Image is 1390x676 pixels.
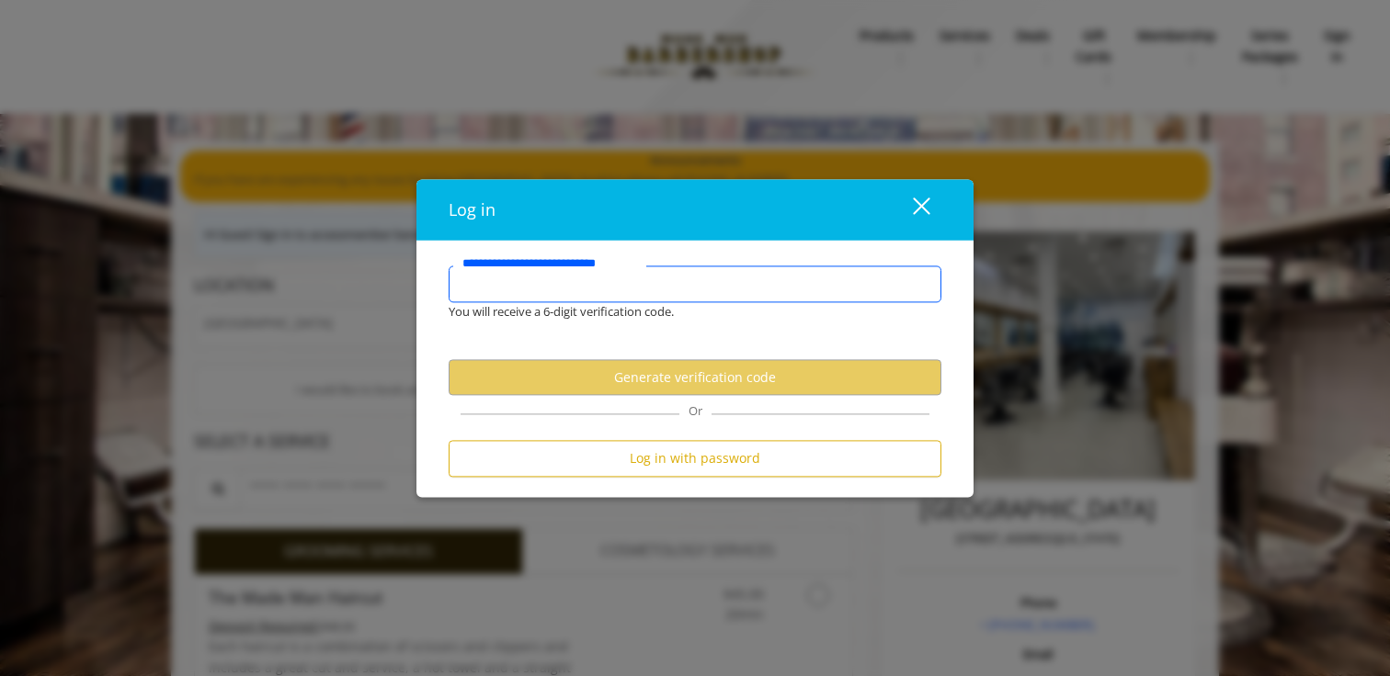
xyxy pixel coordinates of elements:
[449,198,496,220] span: Log in
[879,191,941,229] button: close dialog
[449,360,941,396] button: Generate verification code
[449,441,941,477] button: Log in with password
[679,403,712,420] span: Or
[435,302,928,321] div: You will receive a 6-digit verification code.
[892,196,929,223] div: close dialog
